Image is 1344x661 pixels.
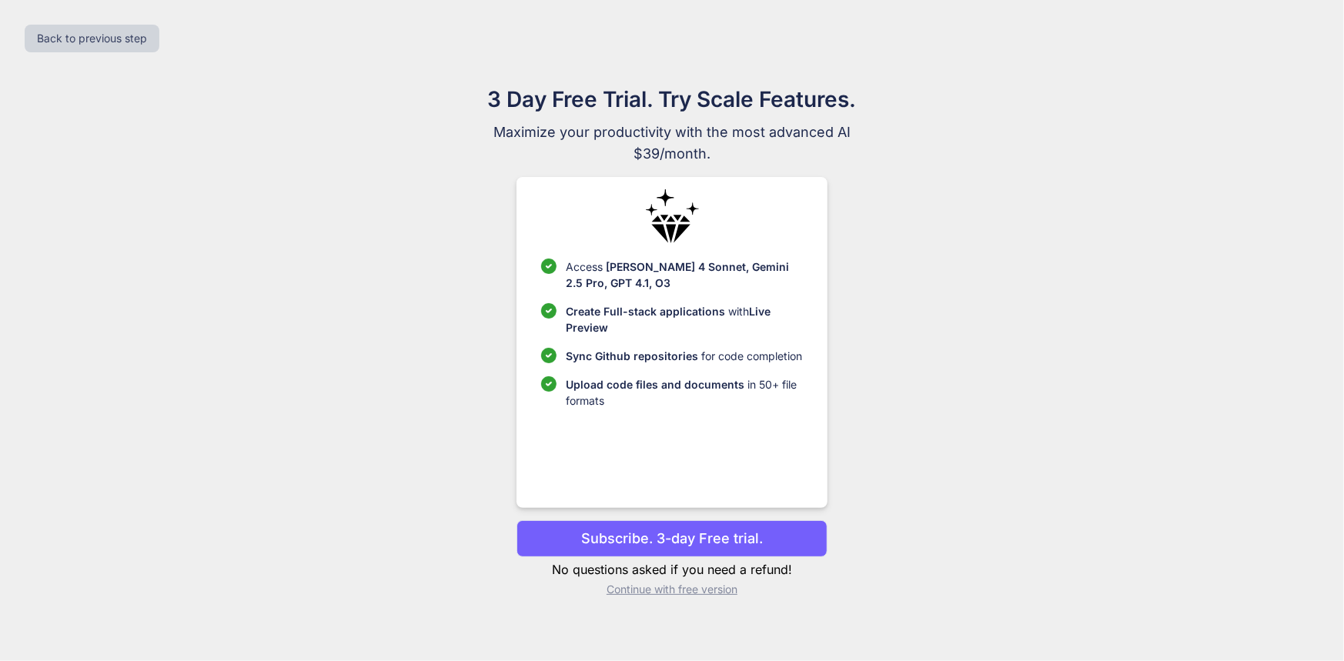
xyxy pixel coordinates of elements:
span: Create Full-stack applications [566,305,728,318]
img: checklist [541,348,557,363]
p: in 50+ file formats [566,376,802,409]
img: checklist [541,376,557,392]
img: checklist [541,259,557,274]
button: Back to previous step [25,25,159,52]
p: for code completion [566,348,802,364]
p: Access [566,259,802,291]
span: Upload code files and documents [566,378,744,391]
p: Subscribe. 3-day Free trial. [581,528,763,549]
span: [PERSON_NAME] 4 Sonnet, Gemini 2.5 Pro, GPT 4.1, O3 [566,260,789,289]
p: No questions asked if you need a refund! [517,560,827,579]
p: Continue with free version [517,582,827,597]
h1: 3 Day Free Trial. Try Scale Features. [413,83,931,115]
span: Sync Github repositories [566,349,698,362]
p: with [566,303,802,336]
button: Subscribe. 3-day Free trial. [517,520,827,557]
img: checklist [541,303,557,319]
span: $39/month. [413,143,931,165]
span: Maximize your productivity with the most advanced AI [413,122,931,143]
